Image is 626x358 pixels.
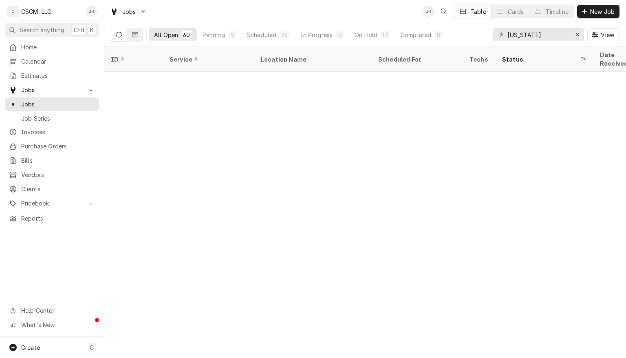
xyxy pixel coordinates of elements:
button: Erase input [571,28,584,41]
div: 60 [183,31,190,39]
div: JB [423,6,434,17]
div: James Bain's Avatar [423,6,434,17]
a: Go to Jobs [5,83,99,97]
a: Go to What's New [5,318,99,331]
span: Jobs [21,100,95,108]
span: C [90,343,94,352]
span: Clients [21,185,95,193]
div: On Hold [355,31,377,39]
div: Completed [401,31,431,39]
a: Go to Pricebook [5,197,99,210]
a: Invoices [5,125,99,139]
span: Job Series [21,114,95,123]
span: Calendar [21,57,95,66]
input: Keyword search [507,28,569,41]
div: Scheduled For [378,55,455,64]
span: Jobs [122,7,136,16]
span: Purchase Orders [21,142,95,150]
div: 17 [382,31,388,39]
span: K [90,26,94,34]
div: Timeline [546,7,569,16]
span: Home [21,43,95,51]
div: Service [170,55,246,64]
div: C [7,6,19,17]
div: Cards [508,7,524,16]
span: Search anything [20,26,64,34]
span: Ctrl [74,26,84,34]
a: Home [5,40,99,54]
div: Techs [469,55,489,64]
div: 9 [230,31,235,39]
div: Table [470,7,486,16]
div: In Progress [300,31,333,39]
div: Pending [203,31,225,39]
span: Create [21,344,40,351]
button: Open search [437,5,450,18]
div: 8 [436,31,441,39]
span: Vendors [21,170,95,179]
span: Reports [21,214,95,223]
div: 0 [337,31,342,39]
span: Pricebook [21,199,83,208]
span: Help Center [21,306,94,315]
span: What's New [21,320,94,329]
span: New Job [589,7,616,16]
div: ID [111,55,155,64]
div: CSCM, LLC [21,7,51,16]
a: Go to Jobs [107,5,150,18]
div: James Bain's Avatar [86,6,97,17]
a: Estimates [5,69,99,82]
a: Jobs [5,97,99,111]
div: All Open [154,31,178,39]
button: View [587,28,619,41]
span: Invoices [21,128,95,136]
div: 26 [281,31,288,39]
span: View [599,31,616,39]
div: JB [86,6,97,17]
a: Calendar [5,55,99,68]
span: Estimates [21,71,95,80]
div: Scheduled [247,31,276,39]
a: Clients [5,182,99,196]
a: Bills [5,154,99,167]
a: Go to Help Center [5,304,99,317]
div: Status [502,55,579,64]
div: Location Name [261,55,364,64]
button: New Job [577,5,619,18]
button: Search anythingCtrlK [5,23,99,37]
a: Reports [5,212,99,225]
span: Bills [21,156,95,165]
a: Purchase Orders [5,139,99,153]
a: Job Series [5,112,99,125]
a: Vendors [5,168,99,181]
span: Jobs [21,86,83,94]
